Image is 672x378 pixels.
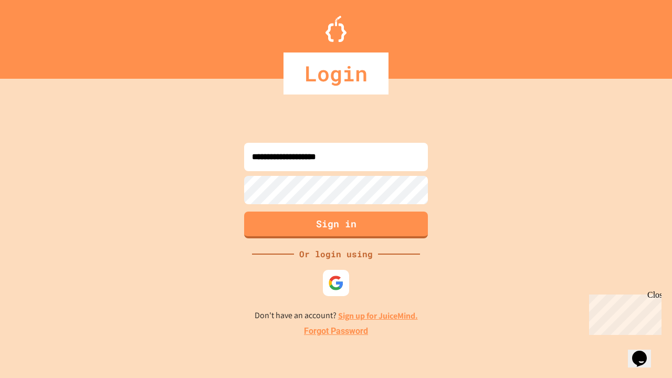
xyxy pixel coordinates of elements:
a: Forgot Password [304,325,368,338]
a: Sign up for JuiceMind. [338,310,418,321]
div: Or login using [294,248,378,260]
img: google-icon.svg [328,275,344,291]
iframe: chat widget [585,290,661,335]
img: Logo.svg [325,16,346,42]
p: Don't have an account? [255,309,418,322]
div: Login [283,52,388,94]
iframe: chat widget [628,336,661,367]
button: Sign in [244,212,428,238]
div: Chat with us now!Close [4,4,72,67]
